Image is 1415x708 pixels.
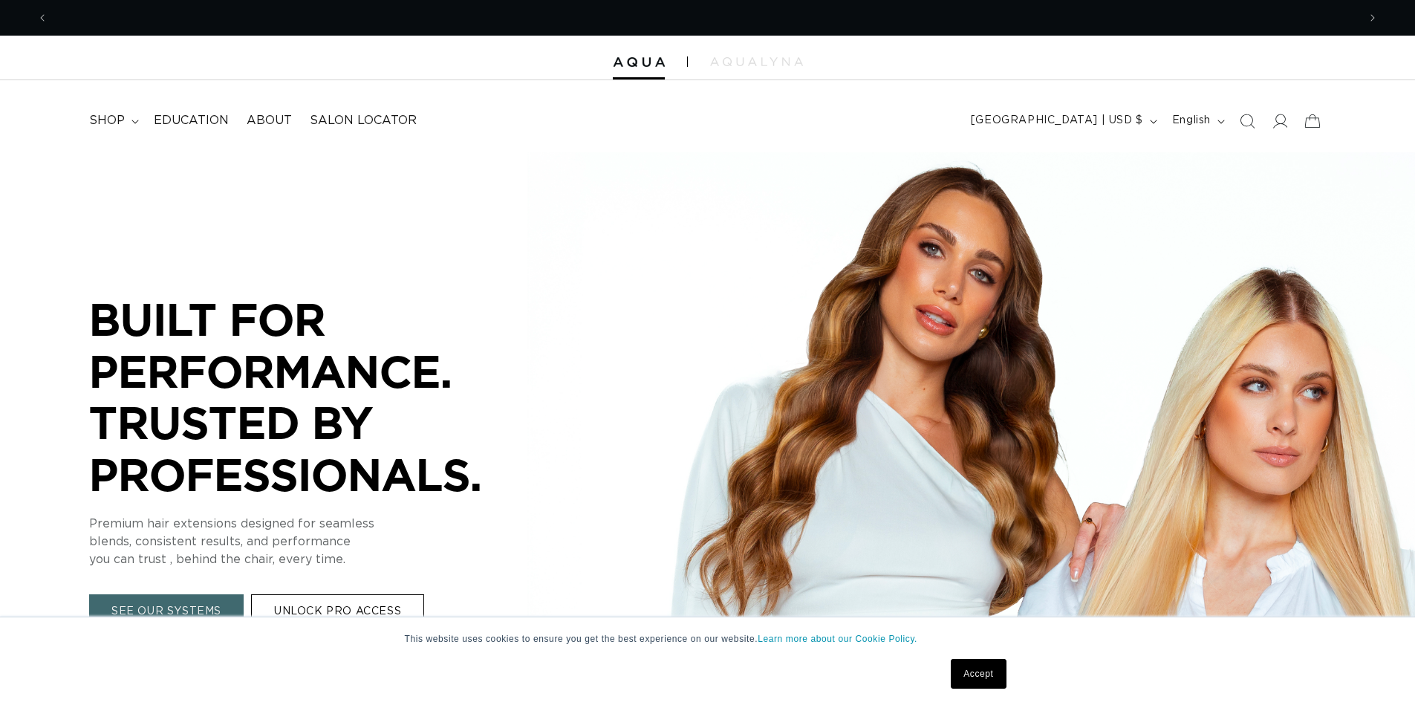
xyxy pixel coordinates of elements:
button: English [1163,107,1231,135]
p: This website uses cookies to ensure you get the best experience on our website. [405,632,1011,646]
span: English [1172,113,1211,129]
p: you can trust , behind the chair, every time. [89,551,535,569]
a: About [238,104,301,137]
img: Aqua Hair Extensions [613,57,665,68]
span: About [247,113,292,129]
button: [GEOGRAPHIC_DATA] | USD $ [962,107,1163,135]
p: BUILT FOR PERFORMANCE. TRUSTED BY PROFESSIONALS. [89,293,535,500]
span: Salon Locator [310,113,417,129]
button: Previous announcement [26,4,59,32]
a: SEE OUR SYSTEMS [89,595,244,630]
img: aqualyna.com [710,57,803,66]
span: Education [154,113,229,129]
summary: Search [1231,105,1263,137]
button: Next announcement [1356,4,1389,32]
p: Premium hair extensions designed for seamless [89,516,535,533]
a: UNLOCK PRO ACCESS [251,595,424,630]
span: shop [89,113,125,129]
span: [GEOGRAPHIC_DATA] | USD $ [971,113,1143,129]
a: Accept [951,659,1006,689]
a: Salon Locator [301,104,426,137]
a: Learn more about our Cookie Policy. [758,634,917,644]
summary: shop [80,104,145,137]
p: blends, consistent results, and performance [89,533,535,551]
a: Education [145,104,238,137]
